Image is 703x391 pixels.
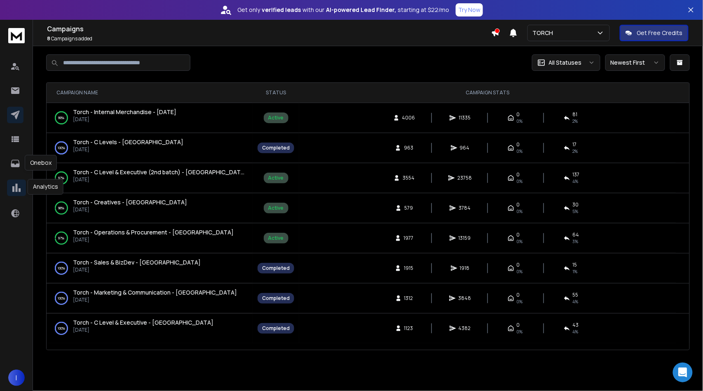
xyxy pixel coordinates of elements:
a: Torch - Creatives - [GEOGRAPHIC_DATA] [73,198,187,206]
span: 3 % [573,238,579,245]
p: [DATE] [73,206,187,213]
span: 30 [573,201,579,208]
span: 2 % [573,118,578,124]
span: 23758 [457,175,472,181]
span: 43 [573,322,579,328]
div: Active [268,205,284,211]
div: Onebox [25,155,57,171]
span: 11335 [459,115,471,121]
div: Active [268,115,284,121]
span: 2 % [573,148,578,155]
div: Completed [262,265,290,272]
td: 97%Torch - Operations & Procurement - [GEOGRAPHIC_DATA][DATE] [47,223,253,253]
span: 4 % [573,178,579,185]
span: 1918 [460,265,470,272]
span: 3784 [459,205,471,211]
strong: AI-powered Lead Finder, [326,6,396,14]
p: 100 % [58,294,65,302]
p: [DATE] [73,116,176,123]
span: 13159 [459,235,471,241]
th: CAMPAIGN NAME [47,83,253,103]
span: 0 [517,322,520,328]
span: 0% [517,148,523,155]
td: 100%Torch - C Level & Executive - [GEOGRAPHIC_DATA][DATE] [47,313,253,343]
p: [DATE] [73,176,244,183]
p: 100 % [58,144,65,152]
p: [DATE] [73,327,213,333]
p: [DATE] [73,146,183,153]
span: 3848 [458,295,471,302]
button: Newest First [605,54,665,71]
span: 81 [573,111,578,118]
span: 964 [460,145,470,151]
div: Active [268,175,284,181]
span: 137 [573,171,580,178]
p: Campaigns added [47,35,491,42]
a: Torch - Internal Merchandise - [DATE] [73,108,176,116]
p: 100 % [58,264,65,272]
span: Torch - Sales & BizDev - [GEOGRAPHIC_DATA] [73,258,201,266]
p: [DATE] [73,297,237,303]
span: 17 [573,141,577,148]
span: 0% [517,328,523,335]
span: 55 [573,292,579,298]
h1: Campaigns [47,24,491,34]
span: 4 % [573,328,579,335]
p: Get only with our starting at $22/mo [237,6,449,14]
span: 64 [573,232,579,238]
span: 579 [404,205,413,211]
span: 5 % [573,208,579,215]
td: 100%Torch - Sales & BizDev - [GEOGRAPHIC_DATA][DATE] [47,253,253,283]
span: Torch - C Level & Executive - [GEOGRAPHIC_DATA] [73,318,213,326]
button: I [8,370,25,386]
span: 0 [517,141,520,148]
a: Torch - Operations & Procurement - [GEOGRAPHIC_DATA] [73,228,234,236]
div: Completed [262,295,290,302]
span: 1977 [404,235,414,241]
td: 97%Torch - C Level & Executive (2nd batch) - [GEOGRAPHIC_DATA][DATE] [47,163,253,193]
span: 0 [517,171,520,178]
span: 0% [517,268,523,275]
span: 3554 [403,175,415,181]
span: 4006 [402,115,415,121]
span: 0% [517,238,523,245]
button: Try Now [456,3,483,16]
th: STATUS [253,83,299,103]
span: 0% [517,178,523,185]
span: 0 [517,232,520,238]
p: 97 % [59,234,65,242]
p: Get Free Credits [637,29,683,37]
span: 0 [517,262,520,268]
span: 8 [47,35,50,42]
p: 99 % [59,114,65,122]
span: 1123 [404,325,413,332]
td: 98%Torch - Creatives - [GEOGRAPHIC_DATA][DATE] [47,193,253,223]
span: 963 [404,145,413,151]
button: Get Free Credits [620,25,689,41]
span: 15 [573,262,577,268]
span: 0 [517,292,520,298]
span: Torch - Marketing & Communication - [GEOGRAPHIC_DATA] [73,288,237,296]
div: Open Intercom Messenger [673,363,693,382]
span: 0 [517,201,520,208]
p: [DATE] [73,236,234,243]
span: 1915 [404,265,413,272]
p: 100 % [58,324,65,332]
p: [DATE] [73,267,201,273]
span: 0 [517,111,520,118]
div: Completed [262,325,290,332]
p: Try Now [458,6,480,14]
a: Torch - C Level & Executive - [GEOGRAPHIC_DATA] [73,318,213,327]
strong: verified leads [262,6,301,14]
img: logo [8,28,25,43]
a: Torch - Sales & BizDev - [GEOGRAPHIC_DATA] [73,258,201,267]
span: 4 % [573,298,579,305]
span: 0% [517,118,523,124]
p: 98 % [59,204,65,212]
p: All Statuses [549,59,582,67]
a: Torch - Marketing & Communication - [GEOGRAPHIC_DATA] [73,288,237,297]
a: Torch - C Levels - [GEOGRAPHIC_DATA] [73,138,183,146]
